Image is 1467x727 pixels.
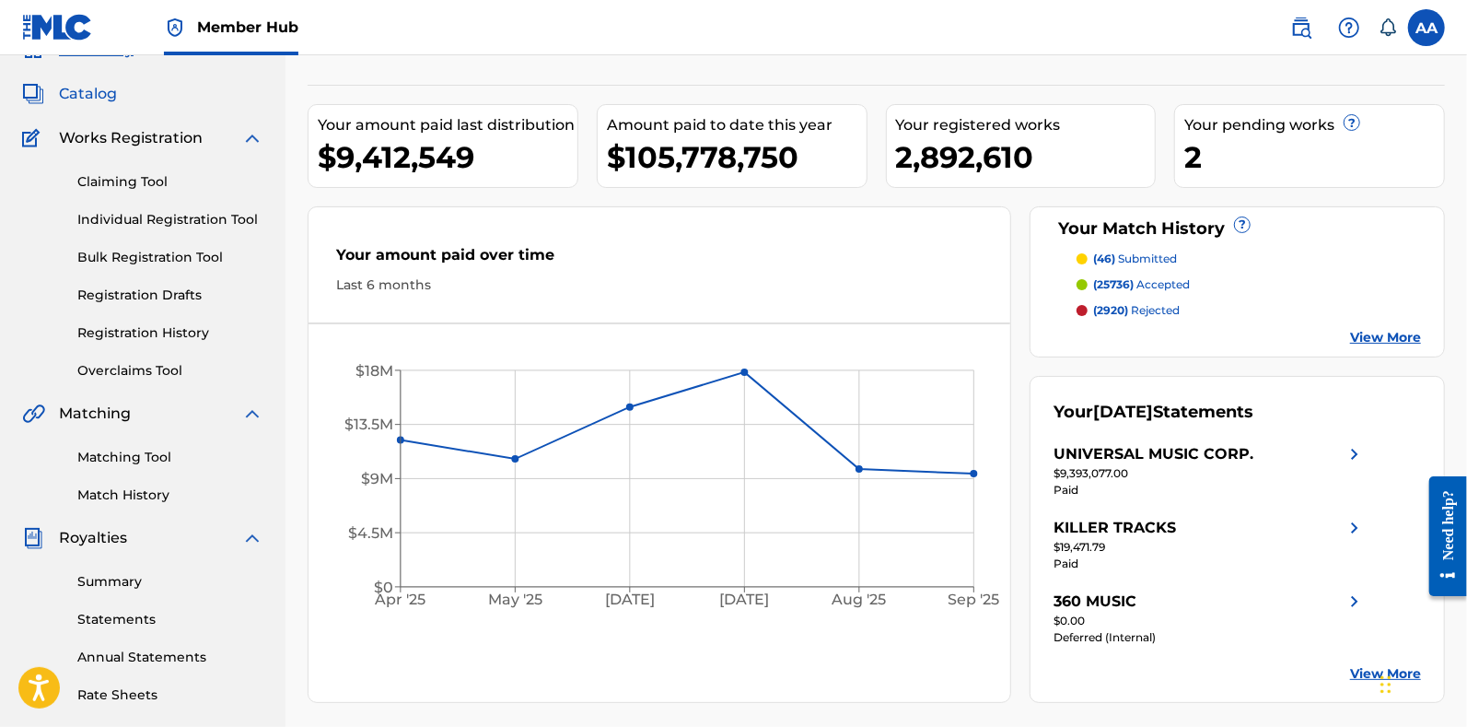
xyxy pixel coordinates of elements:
[1283,9,1320,46] a: Public Search
[1054,400,1253,425] div: Your Statements
[1054,556,1366,572] div: Paid
[22,39,134,61] a: SummarySummary
[1054,591,1366,646] a: 360 MUSICright chevron icon$0.00Deferred (Internal)
[1235,217,1250,232] span: ?
[1331,9,1368,46] div: Help
[1054,517,1176,539] div: KILLER TRACKS
[77,572,263,592] a: Summary
[77,286,263,305] a: Registration Drafts
[949,592,1000,609] tspan: Sep '25
[896,136,1156,178] div: 2,892,610
[77,486,263,505] a: Match History
[336,276,983,295] div: Last 6 months
[348,524,393,542] tspan: $4.5M
[77,648,263,667] a: Annual Statements
[1375,639,1467,727] iframe: Chat Widget
[22,14,93,41] img: MLC Logo
[832,592,887,609] tspan: Aug '25
[355,362,393,380] tspan: $18M
[241,527,263,549] img: expand
[1344,517,1366,539] img: right chevron icon
[1093,302,1180,319] p: rejected
[164,17,186,39] img: Top Rightsholder
[1338,17,1360,39] img: help
[374,579,393,596] tspan: $0
[605,592,655,609] tspan: [DATE]
[22,83,117,105] a: CatalogCatalog
[22,527,44,549] img: Royalties
[1077,251,1421,267] a: (46) submitted
[1093,252,1115,265] span: (46)
[1344,443,1366,465] img: right chevron icon
[375,592,426,609] tspan: Apr '25
[1345,115,1359,130] span: ?
[318,136,577,178] div: $9,412,549
[607,114,867,136] div: Amount paid to date this year
[1054,629,1366,646] div: Deferred (Internal)
[1054,443,1253,465] div: UNIVERSAL MUSIC CORP.
[318,114,577,136] div: Your amount paid last distribution
[361,470,393,487] tspan: $9M
[22,127,46,149] img: Works Registration
[1184,136,1444,178] div: 2
[1093,303,1128,317] span: (2920)
[1093,402,1153,422] span: [DATE]
[77,448,263,467] a: Matching Tool
[336,244,983,276] div: Your amount paid over time
[1054,217,1421,241] div: Your Match History
[77,248,263,267] a: Bulk Registration Tool
[1408,9,1445,46] div: User Menu
[1054,613,1366,629] div: $0.00
[1350,328,1421,347] a: View More
[344,416,393,433] tspan: $13.5M
[1054,465,1366,482] div: $9,393,077.00
[488,592,542,609] tspan: May '25
[1093,277,1134,291] span: (25736)
[59,127,203,149] span: Works Registration
[1077,302,1421,319] a: (2920) rejected
[241,127,263,149] img: expand
[1054,539,1366,556] div: $19,471.79
[77,172,263,192] a: Claiming Tool
[1054,591,1136,613] div: 360 MUSIC
[1077,276,1421,293] a: (25736) accepted
[1054,482,1366,498] div: Paid
[77,686,263,705] a: Rate Sheets
[22,403,45,425] img: Matching
[1184,114,1444,136] div: Your pending works
[77,361,263,381] a: Overclaims Tool
[1380,657,1391,712] div: Drag
[241,403,263,425] img: expand
[1093,276,1190,293] p: accepted
[1290,17,1312,39] img: search
[1054,517,1366,572] a: KILLER TRACKSright chevron icon$19,471.79Paid
[1093,251,1177,267] p: submitted
[59,403,131,425] span: Matching
[1344,591,1366,613] img: right chevron icon
[77,323,263,343] a: Registration History
[896,114,1156,136] div: Your registered works
[197,17,298,38] span: Member Hub
[59,527,127,549] span: Royalties
[1379,18,1397,37] div: Notifications
[77,610,263,629] a: Statements
[22,83,44,105] img: Catalog
[59,83,117,105] span: Catalog
[77,210,263,229] a: Individual Registration Tool
[1350,664,1421,684] a: View More
[1415,463,1467,611] iframe: Resource Center
[1054,443,1366,498] a: UNIVERSAL MUSIC CORP.right chevron icon$9,393,077.00Paid
[607,136,867,178] div: $105,778,750
[720,592,770,609] tspan: [DATE]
